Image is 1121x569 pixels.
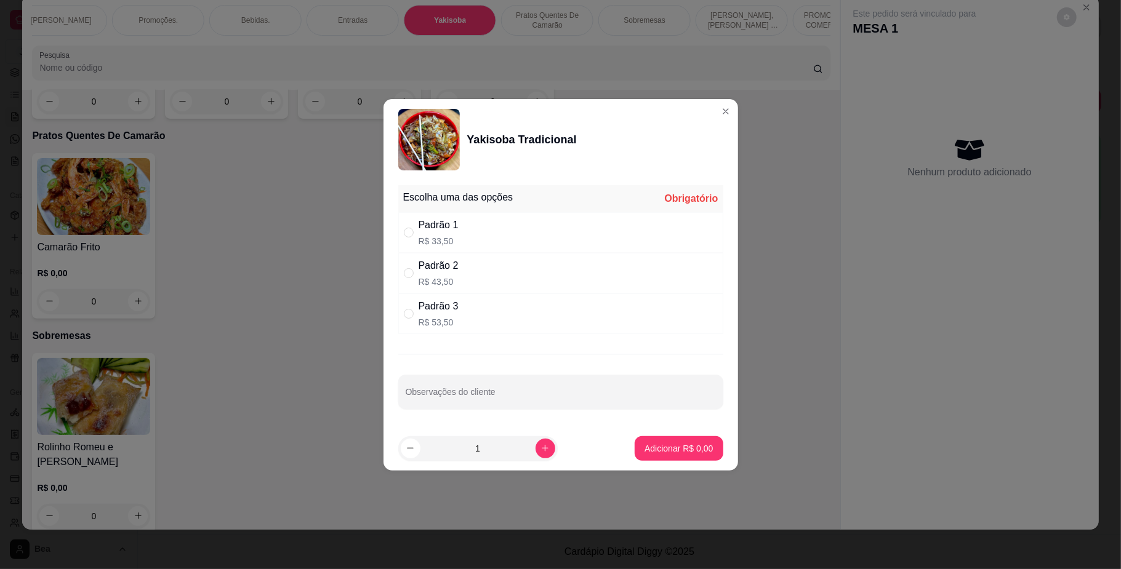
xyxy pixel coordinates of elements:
[467,131,577,148] div: Yakisoba Tradicional
[419,258,459,273] div: Padrão 2
[401,439,420,458] button: decrease-product-quantity
[716,101,736,121] button: Close
[419,276,459,288] p: R$ 43,50
[419,218,459,233] div: Padrão 1
[635,436,723,461] button: Adicionar R$ 0,00
[419,299,459,314] div: Padrão 3
[398,109,460,170] img: product-image
[645,442,713,455] p: Adicionar R$ 0,00
[536,439,555,458] button: increase-product-quantity
[419,235,459,247] p: R$ 33,50
[406,391,716,403] input: Observações do cliente
[403,190,513,205] div: Escolha uma das opções
[664,191,718,206] div: Obrigatório
[419,316,459,328] p: R$ 53,50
